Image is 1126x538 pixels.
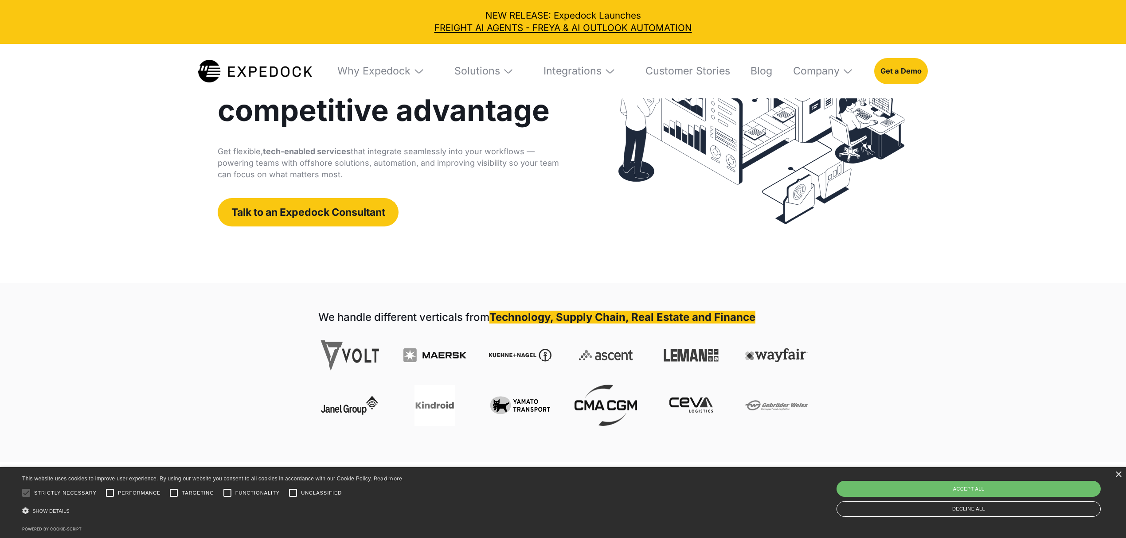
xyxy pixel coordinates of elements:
[318,311,489,324] strong: We handle different verticals from
[301,489,342,497] span: Unclassified
[337,65,411,78] div: Why Expedock
[32,508,70,514] span: Show details
[328,44,434,99] div: Why Expedock
[1115,472,1122,478] div: Close
[9,22,1117,35] a: FREIGHT AI AGENTS - FREYA & AI OUTLOOK AUTOMATION
[535,44,625,99] div: Integrations
[263,147,351,156] strong: tech-enabled services
[22,503,403,519] div: Show details
[22,526,82,531] a: Powered by cookie-script
[218,198,399,226] a: Talk to an Expedock Consultant
[9,9,1117,35] div: NEW RELEASE: Expedock Launches
[793,65,840,78] div: Company
[1082,495,1126,538] iframe: Chat Widget
[874,58,928,85] a: Get a Demo
[445,44,523,99] div: Solutions
[235,489,280,497] span: Functionality
[543,65,602,78] div: Integrations
[218,146,572,180] p: Get flexible, that integrate seamlessly into your workflows — powering teams with offshore soluti...
[454,65,500,78] div: Solutions
[837,501,1101,517] div: Decline all
[784,44,863,99] div: Company
[118,489,161,497] span: Performance
[837,481,1101,497] div: Accept all
[182,489,214,497] span: Targeting
[374,475,403,482] a: Read more
[22,476,372,482] span: This website uses cookies to improve user experience. By using our website you consent to all coo...
[742,44,773,99] a: Blog
[489,311,755,324] strong: Technology, Supply Chain, Real Estate and Finance
[34,489,97,497] span: Strictly necessary
[636,44,730,99] a: Customer Stories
